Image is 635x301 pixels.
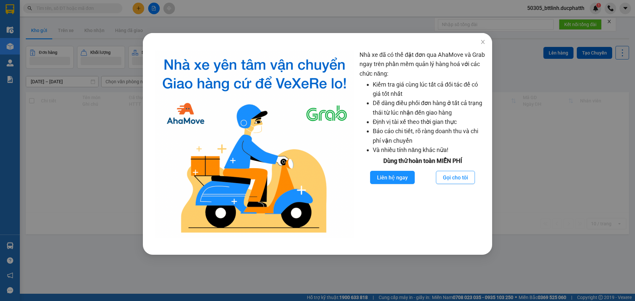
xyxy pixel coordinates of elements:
span: Liên hệ ngay [377,173,408,182]
li: Kiểm tra giá cùng lúc tất cả đối tác để có giá tốt nhất [373,80,486,99]
span: Gọi cho tôi [443,173,468,182]
span: close [480,39,486,45]
li: Và nhiều tính năng khác nữa! [373,145,486,155]
li: Báo cáo chi tiết, rõ ràng doanh thu và chi phí vận chuyển [373,127,486,145]
img: logo [155,50,354,238]
button: Close [474,33,492,52]
li: Định vị tài xế theo thời gian thực [373,117,486,127]
div: Nhà xe đã có thể đặt đơn qua AhaMove và Grab ngay trên phần mềm quản lý hàng hoá với các chức năng: [360,50,486,238]
div: Dùng thử hoàn toàn MIỄN PHÍ [360,156,486,166]
li: Dễ dàng điều phối đơn hàng ở tất cả trạng thái từ lúc nhận đến giao hàng [373,98,486,117]
button: Liên hệ ngay [370,171,415,184]
button: Gọi cho tôi [436,171,475,184]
